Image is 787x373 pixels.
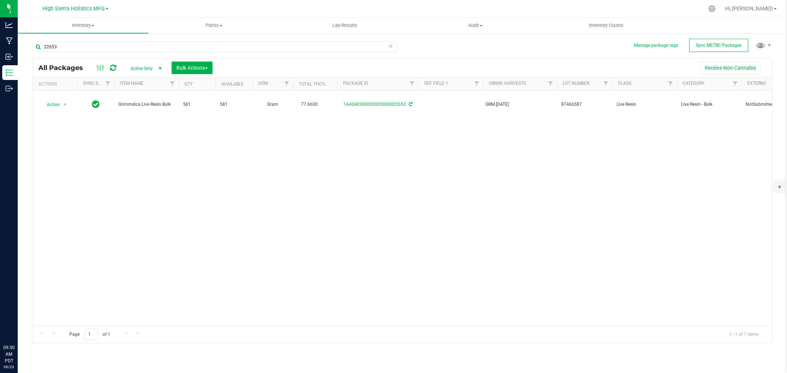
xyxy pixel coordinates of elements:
[42,6,105,12] span: High Sierra Holistics MFG
[729,77,741,90] a: Filter
[689,39,748,52] button: Sync METRC Packages
[683,81,704,86] a: Category
[471,77,483,90] a: Filter
[38,81,74,87] div: Actions
[424,81,448,86] a: Ref Field 1
[176,65,208,71] span: Bulk Actions
[221,81,244,87] a: Available
[38,64,90,72] span: All Packages
[725,6,773,11] span: Hi, [PERSON_NAME]!
[541,18,672,33] a: Inventory Counts
[563,81,589,86] a: Lot Number
[6,85,13,92] inline-svg: Outbound
[172,62,213,74] button: Bulk Actions
[40,100,60,110] span: Action
[84,329,98,340] input: 1
[700,62,761,74] button: Receive Non-Cannabis
[6,37,13,45] inline-svg: Manufacturing
[600,77,612,90] a: Filter
[388,41,393,51] span: Clear
[343,81,368,86] a: Package ID
[579,22,634,29] span: Inventory Counts
[696,43,742,48] span: Sync METRC Packages
[410,18,541,33] a: Audit
[102,77,114,90] a: Filter
[486,101,555,108] div: Value 1: GRM.6.9.25
[63,329,116,340] span: Page of 1
[545,77,557,90] a: Filter
[406,77,418,90] a: Filter
[3,364,14,370] p: 09/23
[723,329,764,340] span: 1 - 1 of 1 items
[220,101,248,108] span: 581
[61,100,70,110] span: select
[297,99,321,110] span: 77.6600
[617,101,672,108] span: Live Resin
[707,5,717,12] div: Manage settings
[281,77,293,90] a: Filter
[184,81,193,87] a: Qty
[148,18,279,33] a: Plants
[6,69,13,76] inline-svg: Inventory
[18,22,148,29] span: Inventory
[299,81,325,87] a: Total THC%
[561,101,608,108] span: 87466587
[257,101,289,108] span: Gram
[344,102,406,107] a: 1A4040300000205000022653
[32,41,397,52] input: Search Package ID, Item Name, SKU, Lot or Part Number...
[410,22,540,29] span: Audit
[258,81,268,86] a: UOM
[92,99,100,109] span: In Sync
[3,344,14,364] p: 09:50 AM PDT
[322,22,367,29] span: Lab Results
[118,101,174,108] span: Grimmdica Live Resin Bulk
[634,42,678,49] button: Manage package tags
[681,101,737,108] span: Live Resin - Bulk
[83,81,111,86] a: Sync Status
[183,101,211,108] span: 581
[120,81,144,86] a: Item Name
[408,102,413,107] span: Sync from Compliance System
[665,77,677,90] a: Filter
[489,81,526,86] a: Origin Harvests
[7,314,30,336] iframe: Resource center
[279,18,410,33] a: Lab Results
[6,53,13,60] inline-svg: Inbound
[6,21,13,29] inline-svg: Analytics
[149,22,279,29] span: Plants
[18,18,148,33] a: Inventory
[166,77,179,90] a: Filter
[618,81,631,86] a: Class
